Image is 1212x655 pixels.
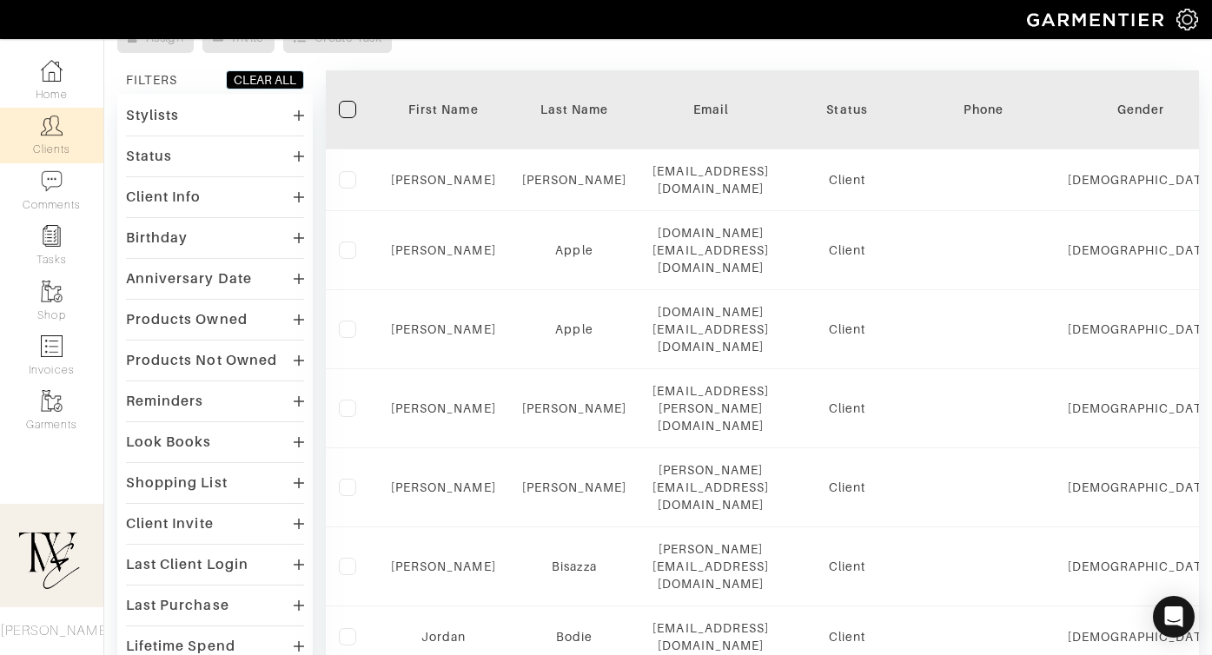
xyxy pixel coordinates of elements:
[378,70,509,149] th: Toggle SortBy
[391,559,496,573] a: [PERSON_NAME]
[556,630,593,644] a: Bodie
[795,101,899,118] div: Status
[782,70,912,149] th: Toggle SortBy
[1176,9,1198,30] img: gear-icon-white-bd11855cb880d31180b6d7d6211b90ccbf57a29d726f0c71d8c61bd08dd39cc2.png
[652,101,769,118] div: Email
[41,60,63,82] img: dashboard-icon-dbcd8f5a0b271acd01030246c82b418ddd0df26cd7fceb0bd07c9910d44c42f6.png
[41,170,63,192] img: comment-icon-a0a6a9ef722e966f86d9cbdc48e553b5cf19dbc54f86b18d962a5391bc8f6eb6.png
[652,224,769,276] div: [DOMAIN_NAME][EMAIL_ADDRESS][DOMAIN_NAME]
[126,311,248,328] div: Products Owned
[126,638,235,655] div: Lifetime Spend
[126,556,248,573] div: Last Client Login
[795,479,899,496] div: Client
[391,401,496,415] a: [PERSON_NAME]
[522,480,627,494] a: [PERSON_NAME]
[126,107,179,124] div: Stylists
[126,393,203,410] div: Reminders
[1153,596,1195,638] div: Open Intercom Messenger
[522,401,627,415] a: [PERSON_NAME]
[652,540,769,592] div: [PERSON_NAME][EMAIL_ADDRESS][DOMAIN_NAME]
[522,173,627,187] a: [PERSON_NAME]
[555,322,593,336] a: Apple
[126,71,177,89] div: FILTERS
[41,335,63,357] img: orders-icon-0abe47150d42831381b5fb84f609e132dff9fe21cb692f30cb5eec754e2cba89.png
[391,173,496,187] a: [PERSON_NAME]
[522,101,627,118] div: Last Name
[391,480,496,494] a: [PERSON_NAME]
[652,461,769,513] div: [PERSON_NAME][EMAIL_ADDRESS][DOMAIN_NAME]
[126,515,214,533] div: Client Invite
[126,352,277,369] div: Products Not Owned
[126,148,172,165] div: Status
[391,243,496,257] a: [PERSON_NAME]
[555,243,593,257] a: Apple
[509,70,640,149] th: Toggle SortBy
[552,559,596,573] a: Bisazza
[41,225,63,247] img: reminder-icon-8004d30b9f0a5d33ae49ab947aed9ed385cf756f9e5892f1edd6e32f2345188e.png
[126,270,252,288] div: Anniversary Date
[391,101,496,118] div: First Name
[795,171,899,189] div: Client
[652,303,769,355] div: [DOMAIN_NAME][EMAIL_ADDRESS][DOMAIN_NAME]
[1018,4,1176,35] img: garmentier-logo-header-white-b43fb05a5012e4ada735d5af1a66efaba907eab6374d6393d1fbf88cb4ef424d.png
[126,474,228,492] div: Shopping List
[126,433,212,451] div: Look Books
[41,115,63,136] img: clients-icon-6bae9207a08558b7cb47a8932f037763ab4055f8c8b6bfacd5dc20c3e0201464.png
[126,229,188,247] div: Birthday
[795,400,899,417] div: Client
[126,597,229,614] div: Last Purchase
[391,322,496,336] a: [PERSON_NAME]
[652,162,769,197] div: [EMAIL_ADDRESS][DOMAIN_NAME]
[234,71,296,89] div: CLEAR ALL
[795,241,899,259] div: Client
[226,70,304,89] button: CLEAR ALL
[41,281,63,302] img: garments-icon-b7da505a4dc4fd61783c78ac3ca0ef83fa9d6f193b1c9dc38574b1d14d53ca28.png
[652,619,769,654] div: [EMAIL_ADDRESS][DOMAIN_NAME]
[925,101,1042,118] div: Phone
[795,628,899,645] div: Client
[795,321,899,338] div: Client
[795,558,899,575] div: Client
[41,390,63,412] img: garments-icon-b7da505a4dc4fd61783c78ac3ca0ef83fa9d6f193b1c9dc38574b1d14d53ca28.png
[126,189,202,206] div: Client Info
[421,630,466,644] a: Jordan
[652,382,769,434] div: [EMAIL_ADDRESS][PERSON_NAME][DOMAIN_NAME]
